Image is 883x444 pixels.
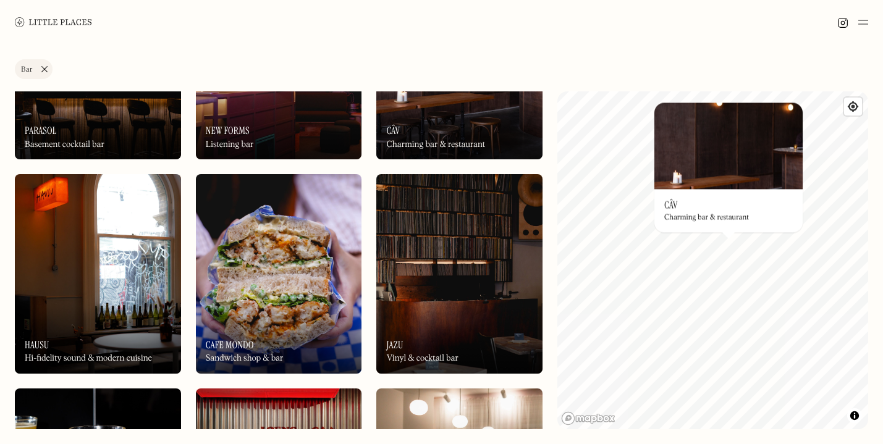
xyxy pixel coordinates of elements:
[654,103,803,189] img: Câv
[376,174,543,373] a: JazuJazuJazuVinyl & cocktail bar
[654,103,803,232] a: CâvCâvCâvCharming bar & restaurant
[844,98,862,115] button: Find my location
[25,339,49,351] h3: Hausu
[206,125,250,136] h3: New Forms
[206,140,254,150] div: Listening bar
[21,66,33,73] div: Bar
[15,59,53,79] a: Bar
[386,140,485,150] div: Charming bar & restaurant
[557,91,868,429] canvas: Map
[25,140,104,150] div: Basement cocktail bar
[15,174,181,373] img: Hausu
[386,125,400,136] h3: Câv
[206,353,284,364] div: Sandwich shop & bar
[25,353,152,364] div: Hi-fidelity sound & modern cuisine
[847,408,862,423] button: Toggle attribution
[196,174,362,373] img: Cafe Mondo
[561,411,615,425] a: Mapbox homepage
[386,353,458,364] div: Vinyl & cocktail bar
[664,214,749,222] div: Charming bar & restaurant
[25,125,57,136] h3: Parasol
[15,174,181,373] a: HausuHausuHausuHi-fidelity sound & modern cuisine
[196,174,362,373] a: Cafe MondoCafe MondoCafe MondoSandwich shop & bar
[386,339,403,351] h3: Jazu
[376,174,543,373] img: Jazu
[206,339,254,351] h3: Cafe Mondo
[851,409,858,422] span: Toggle attribution
[664,199,678,211] h3: Câv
